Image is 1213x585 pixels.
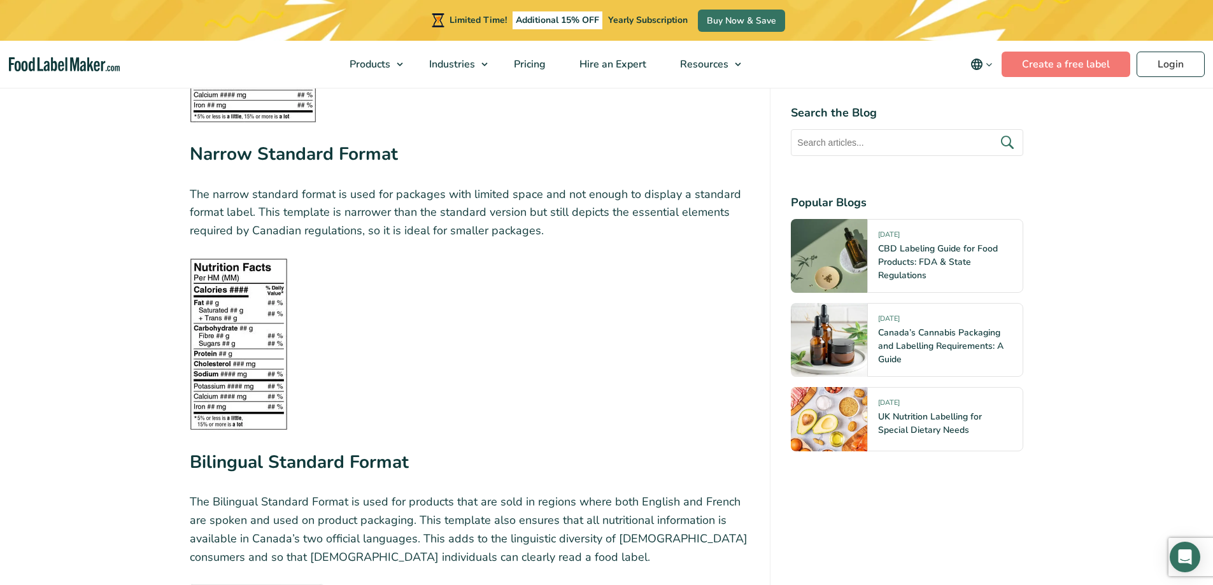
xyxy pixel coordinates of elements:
[676,57,730,71] span: Resources
[190,450,409,474] strong: Bilingual Standard Format
[878,314,900,328] span: [DATE]
[791,104,1023,122] h4: Search the Blog
[791,194,1023,211] h4: Popular Blogs
[698,10,785,32] a: Buy Now & Save
[190,185,750,240] p: The narrow standard format is used for packages with limited space and not enough to display a st...
[1170,542,1200,572] div: Open Intercom Messenger
[425,57,476,71] span: Industries
[190,493,750,566] p: The Bilingual Standard Format is used for products that are sold in regions where both English an...
[513,11,602,29] span: Additional 15% OFF
[413,41,494,88] a: Industries
[497,41,560,88] a: Pricing
[1137,52,1205,77] a: Login
[608,14,688,26] span: Yearly Subscription
[878,327,1004,365] a: Canada’s Cannabis Packaging and Labelling Requirements: A Guide
[878,398,900,412] span: [DATE]
[1002,52,1130,77] a: Create a free label
[576,57,648,71] span: Hire an Expert
[791,129,1023,156] input: Search articles...
[190,258,288,431] img: Black and white Narrow Standard Format nutrition label with essential nutrient information arrang...
[878,230,900,244] span: [DATE]
[563,41,660,88] a: Hire an Expert
[663,41,748,88] a: Resources
[190,142,398,166] strong: Narrow Standard Format
[510,57,547,71] span: Pricing
[333,41,409,88] a: Products
[346,57,392,71] span: Products
[878,243,998,281] a: CBD Labeling Guide for Food Products: FDA & State Regulations
[450,14,507,26] span: Limited Time!
[878,411,982,436] a: UK Nutrition Labelling for Special Dietary Needs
